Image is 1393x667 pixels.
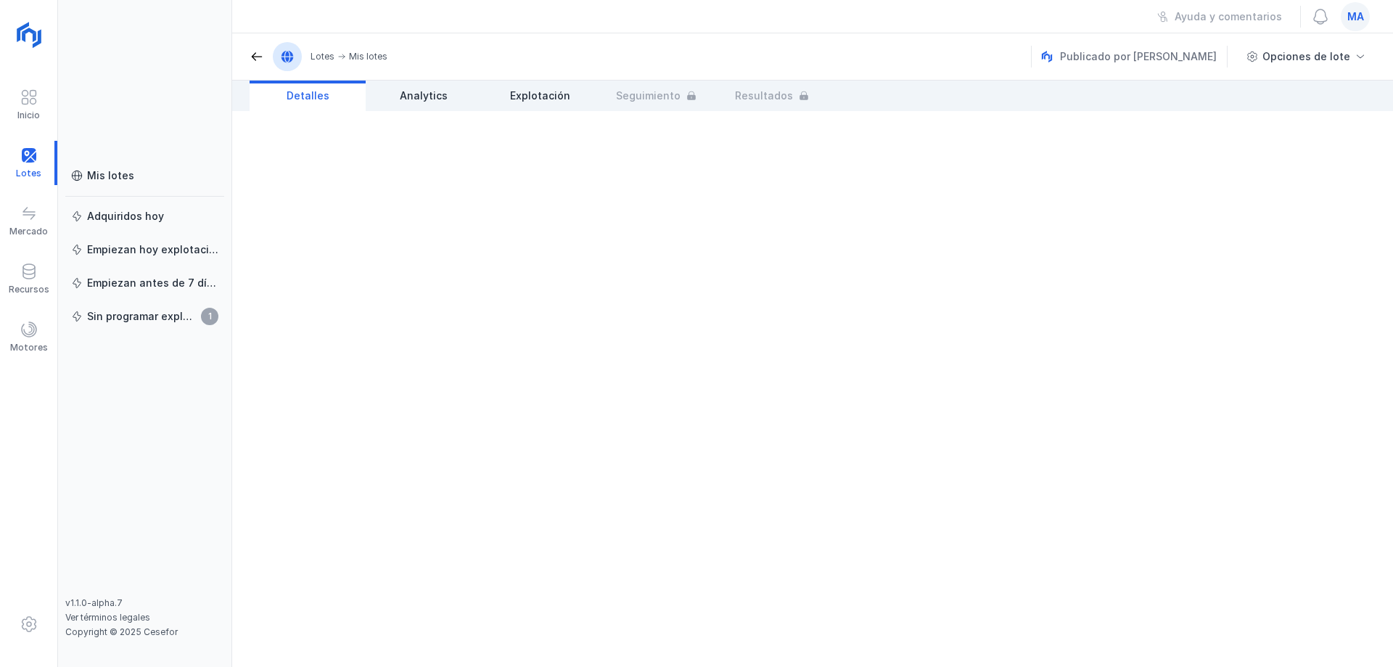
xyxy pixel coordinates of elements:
[65,237,224,263] a: Empiezan hoy explotación
[65,597,224,609] div: v1.1.0-alpha.7
[400,89,448,103] span: Analytics
[1041,46,1230,67] div: Publicado por [PERSON_NAME]
[1262,49,1350,64] div: Opciones de lote
[1347,9,1364,24] span: ma
[482,81,598,111] a: Explotación
[65,163,224,189] a: Mis lotes
[87,276,218,290] div: Empiezan antes de 7 días
[87,309,197,324] div: Sin programar explotación
[311,51,334,62] div: Lotes
[11,17,47,53] img: logoRight.svg
[1175,9,1282,24] div: Ayuda y comentarios
[735,89,793,103] span: Resultados
[598,81,714,111] a: Seguimiento
[87,209,164,224] div: Adquiridos hoy
[1041,51,1053,62] img: nemus.svg
[10,342,48,353] div: Motores
[616,89,681,103] span: Seguimiento
[9,226,48,237] div: Mercado
[65,612,150,623] a: Ver términos legales
[65,203,224,229] a: Adquiridos hoy
[87,168,134,183] div: Mis lotes
[65,270,224,296] a: Empiezan antes de 7 días
[1148,4,1291,29] button: Ayuda y comentarios
[510,89,570,103] span: Explotación
[250,81,366,111] a: Detalles
[366,81,482,111] a: Analytics
[714,81,830,111] a: Resultados
[87,242,218,257] div: Empiezan hoy explotación
[9,284,49,295] div: Recursos
[17,110,40,121] div: Inicio
[287,89,329,103] span: Detalles
[349,51,387,62] div: Mis lotes
[65,626,224,638] div: Copyright © 2025 Cesefor
[65,303,224,330] a: Sin programar explotación1
[201,308,218,325] span: 1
